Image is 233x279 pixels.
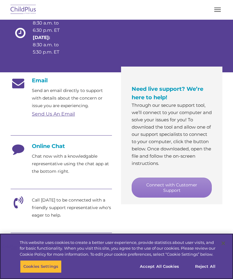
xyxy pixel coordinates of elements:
p: Through our secure support tool, we’ll connect to your computer and solve your issues for you! To... [132,102,212,167]
p: Send an email directly to support with details about the concern or issue you are experiencing. [32,87,112,110]
p: Call [DATE] to be connected with a friendly support representative who's eager to help. [32,196,112,219]
button: Reject All [186,260,224,273]
button: Accept All Cookies [137,260,182,273]
h4: Email [11,77,112,84]
div: This website uses cookies to create a better user experience, provide statistics about user visit... [20,240,217,258]
p: Chat now with a knowledgable representative using the chat app at the bottom right. [32,153,112,175]
a: Connect with Customer Support [132,178,212,198]
p: 8:30 a.m. to 6:30 p.m. ET 8:30 a.m. to 5:30 p.m. ET [33,5,66,56]
span: Need live support? We’re here to help! [132,86,203,101]
h4: Online Chat [11,143,112,149]
button: Close [217,237,230,250]
img: ChildPlus by Procare Solutions [9,3,38,17]
strong: [DATE]: [33,34,50,40]
button: Cookies Settings [20,260,62,273]
a: Send Us An Email [32,111,75,117]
